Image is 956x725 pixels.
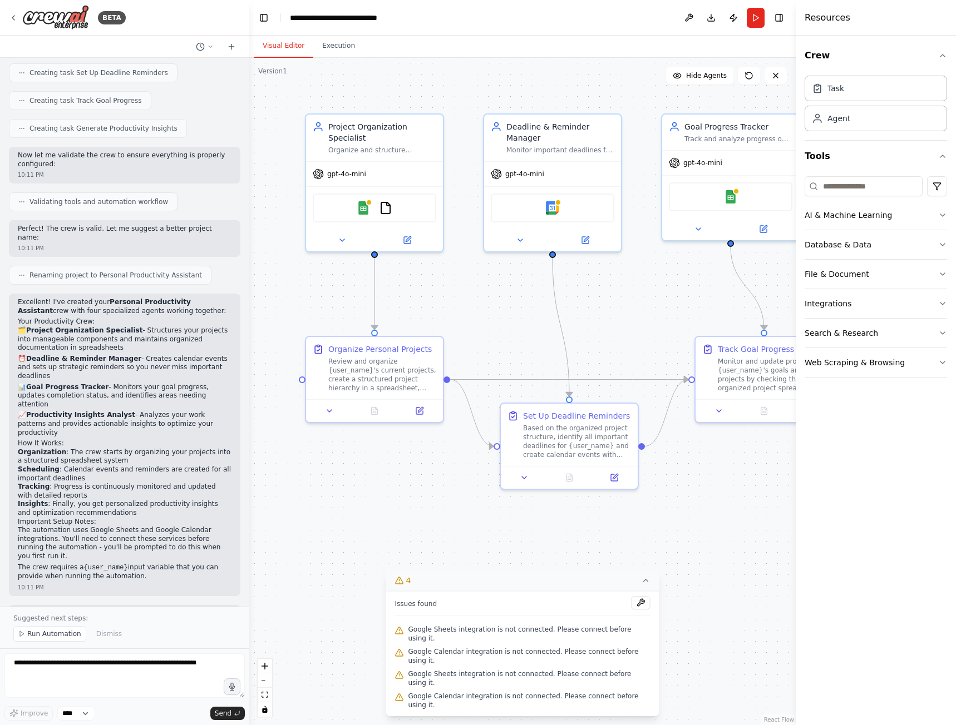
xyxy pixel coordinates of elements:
[18,518,231,527] h2: Important Setup Notes:
[645,374,688,452] g: Edge from 1e70feac-5f8b-4ee7-9641-9844d154ff09 to 12bcbe8d-27d0-4540-bfd3-a52c17c4b475
[500,403,639,490] div: Set Up Deadline RemindersBased on the organized project structure, identify all important deadlin...
[18,526,231,560] p: The automation uses Google Sheets and Google Calendar integrations. You'll need to connect these ...
[408,647,651,665] span: Google Calendar integration is not connected. Please connect before using it.
[683,158,722,167] span: gpt-4o-mini
[357,201,370,215] img: Google Sheets
[29,124,178,133] span: Creating task Generate Productivity Insights
[18,465,60,473] strong: Scheduling
[26,383,109,391] strong: Goal Progress Tracker
[13,626,86,642] button: Run Automation
[18,465,231,483] li: : Calendar events and reminders are created for all important deadlines
[26,326,142,334] strong: Project Organization Specialist
[258,702,272,717] button: toggle interactivity
[790,404,828,418] button: Open in side panel
[26,411,135,419] strong: Productivity Insights Analyst
[805,260,947,289] button: File & Document
[400,404,438,418] button: Open in side panel
[741,404,788,418] button: No output available
[313,34,364,58] button: Execution
[290,12,398,23] nav: breadcrumb
[379,201,392,215] img: FileReadTool
[805,11,850,24] h4: Resources
[684,135,792,143] div: Track and analyze progress on {user_name}'s goals, update completion status, identify bottlenecks...
[210,707,245,720] button: Send
[18,448,66,456] strong: Organization
[554,234,617,247] button: Open in side panel
[328,121,436,143] div: Project Organization Specialist
[523,424,631,459] div: Based on the organized project structure, identify all important deadlines for {user_name} and cr...
[718,357,826,393] div: Monitor and update progress on {user_name}'s goals and projects by checking the organized project...
[96,629,122,638] span: Dismiss
[805,71,947,140] div: Crew
[328,357,436,393] div: Review and organize {user_name}'s current projects, create a structured project hierarchy in a sp...
[506,146,614,155] div: Monitor important deadlines for {user_name}, create timely reminders, and schedule follow-up even...
[84,564,128,572] code: {user_name}
[725,247,770,330] g: Edge from da77154c-8560-4fa8-b4bb-77dcdcf75c81 to 12bcbe8d-27d0-4540-bfd3-a52c17c4b475
[408,625,651,643] span: Google Sheets integration is not connected. Please connect before using it.
[406,575,411,586] span: 4
[547,258,575,396] g: Edge from db1afc29-bbb6-4ce8-922e-3ee8a54f9f30 to 1e70feac-5f8b-4ee7-9641-9844d154ff09
[18,326,231,352] p: 🗂️ - Structures your projects into manageable components and maintains organized documentation in...
[191,40,218,53] button: Switch to previous chat
[258,659,272,673] button: zoom in
[771,10,787,26] button: Hide right sidebar
[661,113,800,241] div: Goal Progress TrackerTrack and analyze progress on {user_name}'s goals, update completion status,...
[215,709,231,718] span: Send
[98,11,126,24] div: BETA
[386,570,659,591] button: 4
[18,151,231,168] p: Now let me validate the crew to ensure everything is properly configured:
[13,614,236,623] p: Suggested next steps:
[718,344,794,355] div: Track Goal Progress
[505,170,544,178] span: gpt-4o-mini
[694,336,834,423] div: Track Goal ProgressMonitor and update progress on {user_name}'s goals and projects by checking th...
[18,563,231,581] p: The crew requires a input variable that you can provide when running the automation.
[18,483,50,490] strong: Tracking
[21,709,48,718] span: Improve
[686,71,727,80] span: Hide Agents
[224,678,240,695] button: Click to speak your automation idea
[483,113,622,252] div: Deadline & Reminder ManagerMonitor important deadlines for {user_name}, create timely reminders, ...
[805,172,947,386] div: Tools
[18,411,231,437] p: 📈 - Analyzes your work patterns and provides actionable insights to optimize your productivity
[408,692,651,709] span: Google Calendar integration is not connected. Please connect before using it.
[258,673,272,688] button: zoom out
[22,5,89,30] img: Logo
[18,171,231,179] div: 10:11 PM
[450,374,688,385] g: Edge from 3e6921dd-7e80-47fd-aa4d-d41bb504353d to 12bcbe8d-27d0-4540-bfd3-a52c17c4b475
[27,629,81,638] span: Run Automation
[305,336,444,423] div: Organize Personal ProjectsReview and organize {user_name}'s current projects, create a structured...
[29,96,142,105] span: Creating task Track Goal Progress
[18,583,231,592] div: 10:11 PM
[546,471,593,484] button: No output available
[29,271,202,280] span: Renaming project to Personal Productivity Assistant
[827,113,850,124] div: Agent
[827,83,844,94] div: Task
[450,374,494,452] g: Edge from 3e6921dd-7e80-47fd-aa4d-d41bb504353d to 1e70feac-5f8b-4ee7-9641-9844d154ff09
[805,348,947,377] button: Web Scraping & Browsing
[254,34,313,58] button: Visual Editor
[523,410,630,421] div: Set Up Deadline Reminders
[29,197,168,206] span: Validating tools and automation workflow
[29,68,168,77] span: Creating task Set Up Deadline Reminders
[595,471,633,484] button: Open in side panel
[369,247,380,330] g: Edge from 3a8ef57a-a043-4de5-b441-9932b69dca69 to 3e6921dd-7e80-47fd-aa4d-d41bb504353d
[305,113,444,252] div: Project Organization SpecialistOrganize and structure personal projects for {user_name}, creating...
[258,67,287,76] div: Version 1
[18,244,231,252] div: 10:11 PM
[223,40,240,53] button: Start a new chat
[764,717,794,723] a: React Flow attribution
[26,355,141,362] strong: Deadline & Reminder Manager
[18,355,231,381] p: ⏰ - Creates calendar events and sets up strategic reminders so you never miss important deadlines
[18,317,231,326] h2: Your Productivity Crew:
[328,146,436,155] div: Organize and structure personal projects for {user_name}, creating clear project hierarchies, bre...
[408,669,651,687] span: Google Sheets integration is not connected. Please connect before using it.
[18,500,48,508] strong: Insights
[732,222,795,236] button: Open in side panel
[666,67,733,85] button: Hide Agents
[18,225,231,242] p: Perfect! The crew is valid. Let me suggest a better project name:
[18,448,231,465] li: : The crew starts by organizing your projects into a structured spreadsheet system
[327,170,366,178] span: gpt-4o-mini
[684,121,792,132] div: Goal Progress Tracker
[258,659,272,717] div: React Flow controls
[805,230,947,259] button: Database & Data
